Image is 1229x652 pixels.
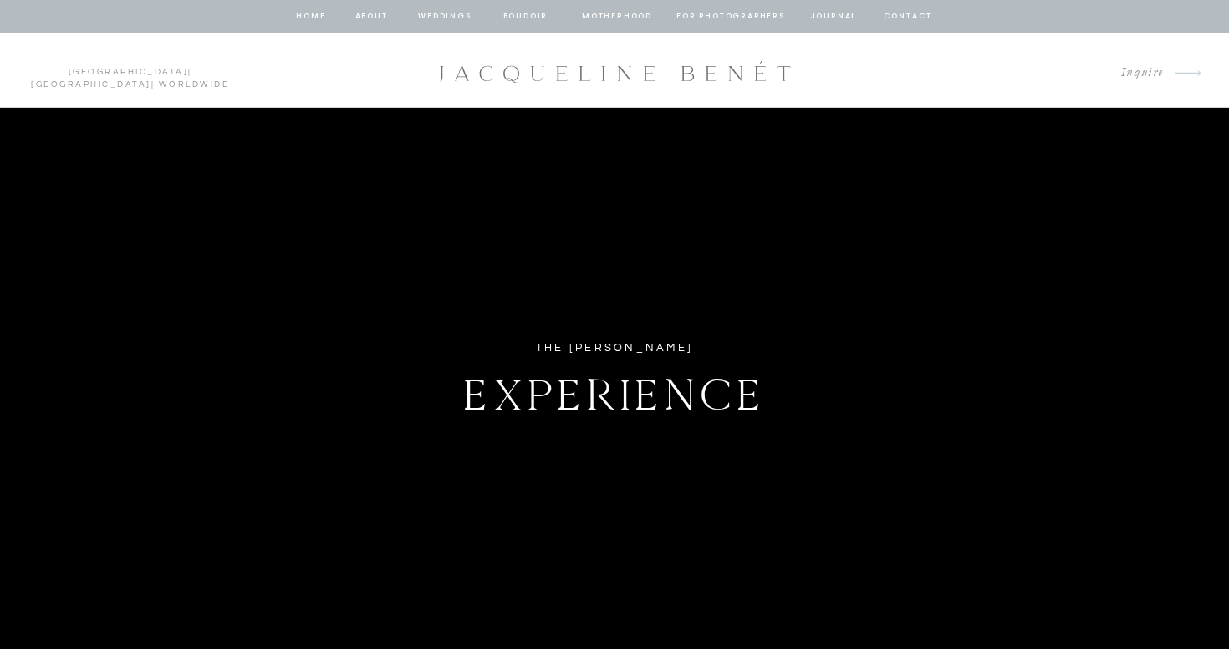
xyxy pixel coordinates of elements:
[31,80,151,89] a: [GEOGRAPHIC_DATA]
[478,339,751,358] div: The [PERSON_NAME]
[808,9,859,24] a: journal
[69,68,189,76] a: [GEOGRAPHIC_DATA]
[582,9,651,24] a: Motherhood
[676,9,785,24] a: for photographers
[295,9,327,24] a: home
[881,9,935,24] a: contact
[416,9,473,24] a: Weddings
[502,9,549,24] a: BOUDOIR
[354,9,389,24] a: about
[374,361,855,420] h1: Experience
[1108,62,1164,84] a: Inquire
[23,66,237,76] p: | | Worldwide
